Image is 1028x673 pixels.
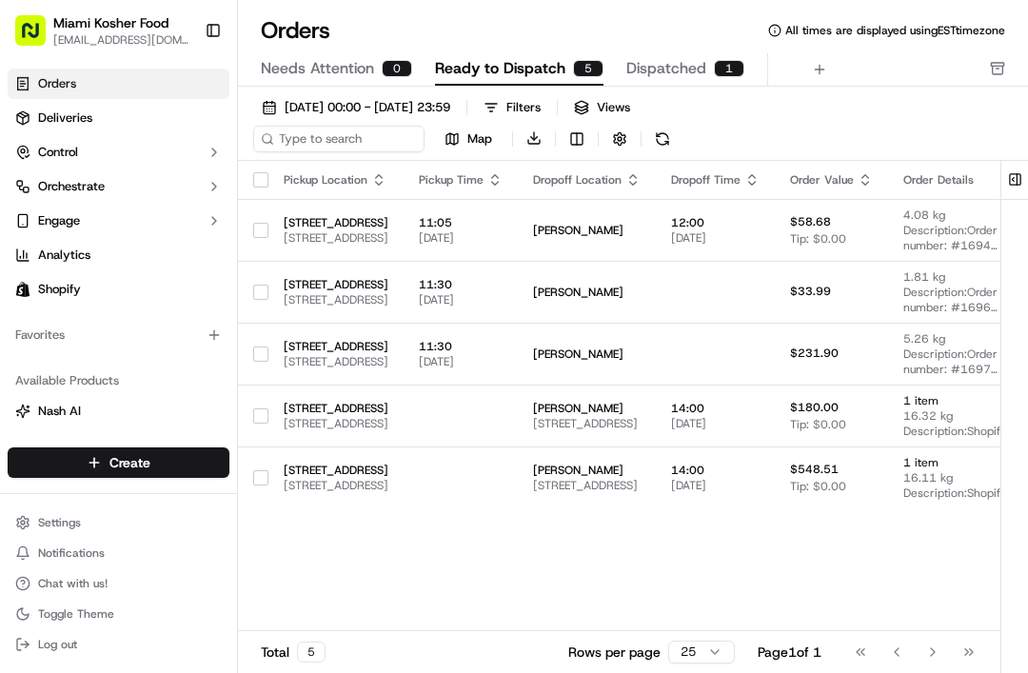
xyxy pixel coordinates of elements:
[903,223,1007,253] span: Description: Order number: #1694 for [PERSON_NAME]
[8,396,229,426] button: Nash AI
[261,15,330,46] h1: Orders
[419,230,503,246] span: [DATE]
[533,223,641,238] span: [PERSON_NAME]
[568,643,661,662] p: Rows per page
[38,281,81,298] span: Shopify
[38,247,90,264] span: Analytics
[533,463,641,478] span: [PERSON_NAME]
[8,631,229,658] button: Log out
[8,103,229,133] a: Deliveries
[671,230,760,246] span: [DATE]
[790,417,846,432] span: Tip: $0.00
[109,453,150,472] span: Create
[671,478,760,493] span: [DATE]
[649,126,676,152] button: Refresh
[8,570,229,597] button: Chat with us!
[38,637,77,652] span: Log out
[8,447,229,478] button: Create
[533,478,641,493] span: [STREET_ADDRESS]
[903,455,1007,470] span: 1 item
[626,57,706,80] span: Dispatched
[8,540,229,566] button: Notifications
[284,416,388,431] span: [STREET_ADDRESS]
[903,424,1007,439] span: Description: Shopify Order #1698 for [PERSON_NAME]
[38,545,105,561] span: Notifications
[903,485,1007,501] span: Description: Shopify Order #1699 for [PERSON_NAME]
[261,642,326,663] div: Total
[8,320,229,350] div: Favorites
[790,346,839,361] span: $231.90
[419,172,503,188] div: Pickup Time
[8,171,229,202] button: Orchestrate
[435,57,565,80] span: Ready to Dispatch
[284,172,388,188] div: Pickup Location
[671,215,760,230] span: 12:00
[432,128,504,150] button: Map
[8,240,229,270] a: Analytics
[261,57,374,80] span: Needs Attention
[419,292,503,307] span: [DATE]
[38,144,78,161] span: Control
[790,172,873,188] div: Order Value
[38,109,92,127] span: Deliveries
[903,172,1007,188] div: Order Details
[565,94,639,121] button: Views
[284,401,388,416] span: [STREET_ADDRESS]
[297,642,326,663] div: 5
[790,231,846,247] span: Tip: $0.00
[785,23,1005,38] span: All times are displayed using EST timezone
[284,230,388,246] span: [STREET_ADDRESS]
[790,284,831,299] span: $33.99
[8,69,229,99] a: Orders
[53,32,189,48] button: [EMAIL_ADDRESS][DOMAIN_NAME]
[38,212,80,229] span: Engage
[284,292,388,307] span: [STREET_ADDRESS]
[533,346,641,362] span: [PERSON_NAME]
[714,60,744,77] div: 1
[253,94,459,121] button: [DATE] 00:00 - [DATE] 23:59
[285,99,450,116] span: [DATE] 00:00 - [DATE] 23:59
[38,178,105,195] span: Orchestrate
[284,463,388,478] span: [STREET_ADDRESS]
[671,416,760,431] span: [DATE]
[15,282,30,297] img: Shopify logo
[8,274,229,305] a: Shopify
[533,401,641,416] span: [PERSON_NAME]
[671,401,760,416] span: 14:00
[8,366,229,396] div: Available Products
[790,479,846,494] span: Tip: $0.00
[790,462,839,477] span: $548.51
[419,215,503,230] span: 11:05
[8,137,229,168] button: Control
[38,576,108,591] span: Chat with us!
[475,94,549,121] button: Filters
[8,509,229,536] button: Settings
[506,99,541,116] div: Filters
[903,331,1007,346] span: 5.26 kg
[8,8,197,53] button: Miami Kosher Food[EMAIL_ADDRESS][DOMAIN_NAME]
[284,339,388,354] span: [STREET_ADDRESS]
[533,416,641,431] span: [STREET_ADDRESS]
[903,346,1007,377] span: Description: Order number: #1697 for [PERSON_NAME]
[253,126,425,152] input: Type to search
[467,130,492,148] span: Map
[8,601,229,627] button: Toggle Theme
[53,13,168,32] button: Miami Kosher Food
[284,277,388,292] span: [STREET_ADDRESS]
[573,60,603,77] div: 5
[903,269,1007,285] span: 1.81 kg
[38,515,81,530] span: Settings
[284,354,388,369] span: [STREET_ADDRESS]
[903,208,1007,223] span: 4.08 kg
[597,99,630,116] span: Views
[382,60,412,77] div: 0
[671,172,760,188] div: Dropoff Time
[790,400,839,415] span: $180.00
[671,463,760,478] span: 14:00
[38,403,81,420] span: Nash AI
[533,285,641,300] span: [PERSON_NAME]
[903,285,1007,315] span: Description: Order number: #1696 for [PERSON_NAME]
[284,478,388,493] span: [STREET_ADDRESS]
